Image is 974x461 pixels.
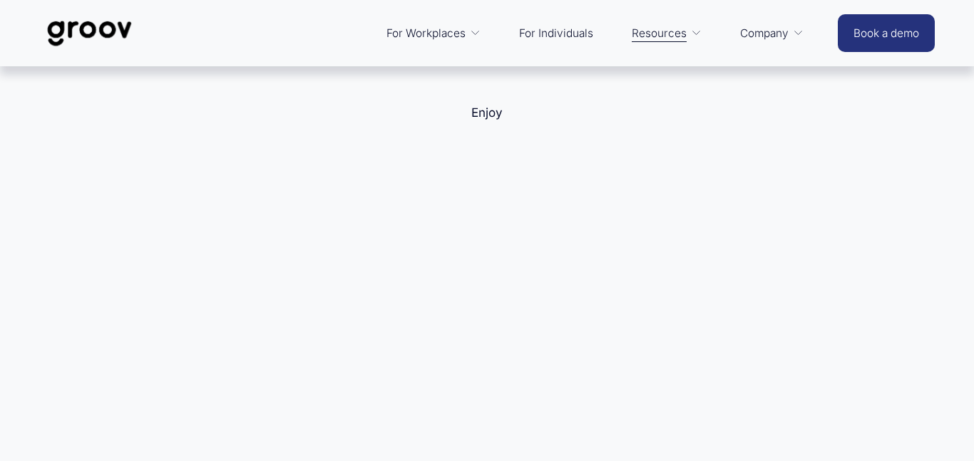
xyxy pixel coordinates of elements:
a: Enjoy [471,105,503,120]
a: folder dropdown [625,16,709,51]
span: For Workplaces [386,24,466,43]
span: Resources [632,24,687,43]
a: folder dropdown [733,16,811,51]
a: For Individuals [512,16,600,51]
span: Company [740,24,789,43]
a: Book a demo [838,14,935,52]
a: folder dropdown [379,16,488,51]
img: Groov | Workplace Science Platform | Unlock Performance | Drive Results [39,10,140,57]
